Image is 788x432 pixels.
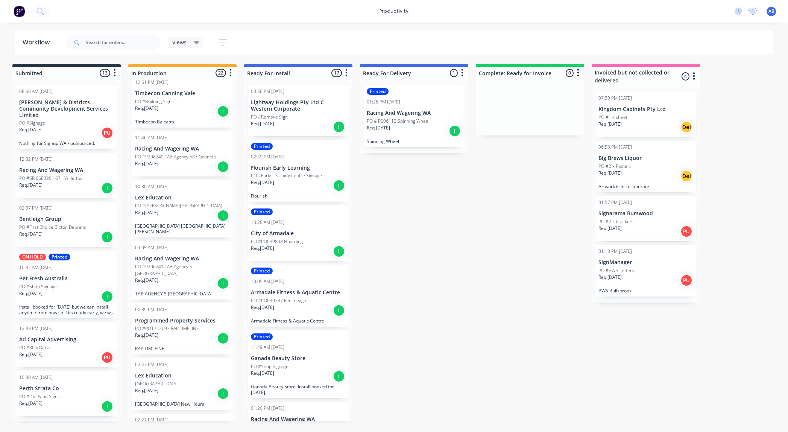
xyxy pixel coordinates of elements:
p: Racing And Wagering WA [19,167,114,173]
p: Req. [DATE] [367,125,390,131]
p: PO #30 x Decals [19,344,53,351]
p: Signarama Burswood [598,210,693,217]
p: PO #Signage [19,120,45,126]
div: 06:53 PM [DATE]Big Brews LiquorPO #2 x PostersReq.[DATE]DelArtwork is in collaborate [595,141,696,192]
p: PO #Building Signs [135,98,174,105]
p: [GEOGRAPHIC_DATA] New Hours [135,401,230,407]
div: I [217,388,229,400]
div: Del [680,121,692,133]
div: 03:56 PM [DATE]Lightway Holdings Pty Ltd C Western CorporatePO #Remove SignReq.[DATE]I [248,85,349,136]
div: ON HOLD [19,254,46,260]
p: PO #Early Learning Centre Signage [251,172,322,179]
p: Lightway Holdings Pty Ltd C Western Corporate [251,99,346,112]
div: PU [101,127,113,139]
div: 02:37 PM [DATE] [19,205,53,211]
p: Req. [DATE] [135,387,158,394]
p: Req. [DATE] [598,225,622,232]
div: Printed [251,143,273,150]
input: Search for orders... [86,35,160,50]
p: Req. [DATE] [598,121,622,128]
p: SignManager [598,259,693,266]
div: 06:39 PM [DATE]Programmed Property ServicesPO #PO1712693 RAP TIMELINEReq.[DATE]IRAP TIMLEINE [132,303,233,355]
p: PO #1 x sheet [598,114,627,121]
div: Printed [49,254,70,260]
p: Big Brews Liquor [598,155,693,161]
div: I [333,121,345,133]
p: Req. [DATE] [19,400,43,407]
div: PU [101,351,113,364]
p: PO #SR 668320 167 - Willetton [19,175,83,182]
div: 08:50 AM [DATE][PERSON_NAME] & Districts Community Development Services LimitedPO #SignageReq.[DA... [16,85,117,149]
div: 12:32 PM [DATE]Racing And Wagering WAPO #SR 668320 167 - WillettonReq.[DATE]I [16,153,117,198]
p: [PERSON_NAME] & Districts Community Development Services Limited [19,99,114,118]
div: I [101,182,113,194]
div: 10:20 AM [DATE] [251,219,284,226]
p: PO #BWS Letters [598,267,634,274]
p: Req. [DATE] [135,105,158,112]
div: 12:51 PM [DATE]Timbecon Canning ValePO #Building SignsReq.[DATE]ITimbecon Balcatta [132,65,233,128]
p: PO #PO1712693 RAP TIMELINE [135,325,199,332]
p: PO #P206249 TAB Agency A87 Gosnells [135,154,217,160]
div: 09:05 AM [DATE]Racing And Wagering WAPO #P206241 TAB Agency 5 [GEOGRAPHIC_DATA]Req.[DATE]ITAB AGE... [132,241,233,300]
p: PO #PO039737 Fence Sign [251,297,306,304]
p: PO #[PERSON_NAME][GEOGRAPHIC_DATA] [135,202,222,209]
div: Printed10:05 AM [DATE]Armadale Fitness & Aquatic CentrePO #PO039737 Fence SignReq.[DATE]IArmadale... [248,265,349,327]
div: Printed02:59 PM [DATE]Flourish Early LearningPO #Early Learning Centre SignageReq.[DATE]IFlourish [248,140,349,202]
div: I [217,332,229,344]
p: PO #2 x Pylon Signs [19,393,60,400]
div: 02:47 PM [DATE]Lex Education[GEOGRAPHIC_DATA]Req.[DATE]I[GEOGRAPHIC_DATA] New Hours [132,358,233,410]
p: PO #First Choice Bicton Debrand [19,224,87,231]
div: 11:46 AM [DATE]Racing And Wagering WAPO #P206249 TAB Agency A87 GosnellsReq.[DATE]I [132,131,233,176]
div: 02:27 PM [DATE] [135,417,169,423]
p: Lex Education [135,373,230,379]
p: Flourish [251,193,346,199]
div: 01:13 PM [DATE]SignManagerPO #BWS LettersReq.[DATE]PUBWS Bullsbrook [595,245,696,297]
div: 10:30 AM [DATE] [135,183,169,190]
p: Timbecon Balcatta [135,119,230,125]
div: I [217,277,229,289]
div: I [333,245,345,257]
div: ON HOLDPrinted10:32 AM [DATE]Pet Fresh AustraliaPO #Shop SignageReq.[DATE]IInstall booked for [DA... [16,251,117,318]
p: Req. [DATE] [251,179,274,186]
p: PO #P206241 TAB Agency 5 [GEOGRAPHIC_DATA] [135,263,230,277]
p: RAP TIMLEINE [135,346,230,351]
p: Racing And Wagering WA [135,256,230,262]
div: 01:13 PM [DATE] [598,248,632,255]
p: Lex Education [135,195,230,201]
p: BWS Bullsbrook [598,288,693,294]
p: Bentleigh Group [19,216,114,222]
div: I [333,370,345,382]
p: Timbecon Canning Vale [135,90,230,97]
div: I [101,400,113,412]
div: PU [680,225,692,237]
p: Ganada Beauty Store. Install booked for [DATE]. [251,384,346,395]
p: PO #Shop Signage [251,363,288,370]
p: Install booked for [DATE] but we can install anytime from now so if its ready early, we will put ... [19,304,114,315]
div: I [101,291,113,303]
p: Req. [DATE] [19,126,43,133]
p: Req. [DATE] [135,160,158,167]
p: Ganada Beauty Store [251,355,346,362]
p: Req. [DATE] [135,332,158,339]
div: Printed10:20 AM [DATE]City of ArmadalePO #PO039808 HoardingReq.[DATE]I [248,205,349,261]
div: I [217,161,229,173]
div: Printed [251,333,273,340]
span: Views [172,38,187,46]
p: PO #2 x Posters [598,163,632,170]
div: 09:05 AM [DATE] [135,244,169,251]
div: 10:38 AM [DATE] [19,374,53,381]
img: Factory [14,6,25,17]
p: Racing And Wagering WA [367,110,462,116]
div: productivity [376,6,412,17]
p: Req. [DATE] [251,120,274,127]
div: 10:32 AM [DATE] [19,264,53,271]
p: Ad Capital Advertising [19,336,114,343]
div: 01:20 PM [DATE] [251,405,284,412]
div: 01:57 PM [DATE] [598,199,632,206]
p: PO #Remove Sign [251,114,288,120]
p: PO #PO039808 Hoarding [251,238,303,245]
div: I [217,105,229,117]
div: 01:57 PM [DATE]Signarama BurswoodPO #2 x bracketsReq.[DATE]PU [595,196,696,241]
div: Printed [251,268,273,274]
p: PO #Shop Signage [19,283,57,290]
